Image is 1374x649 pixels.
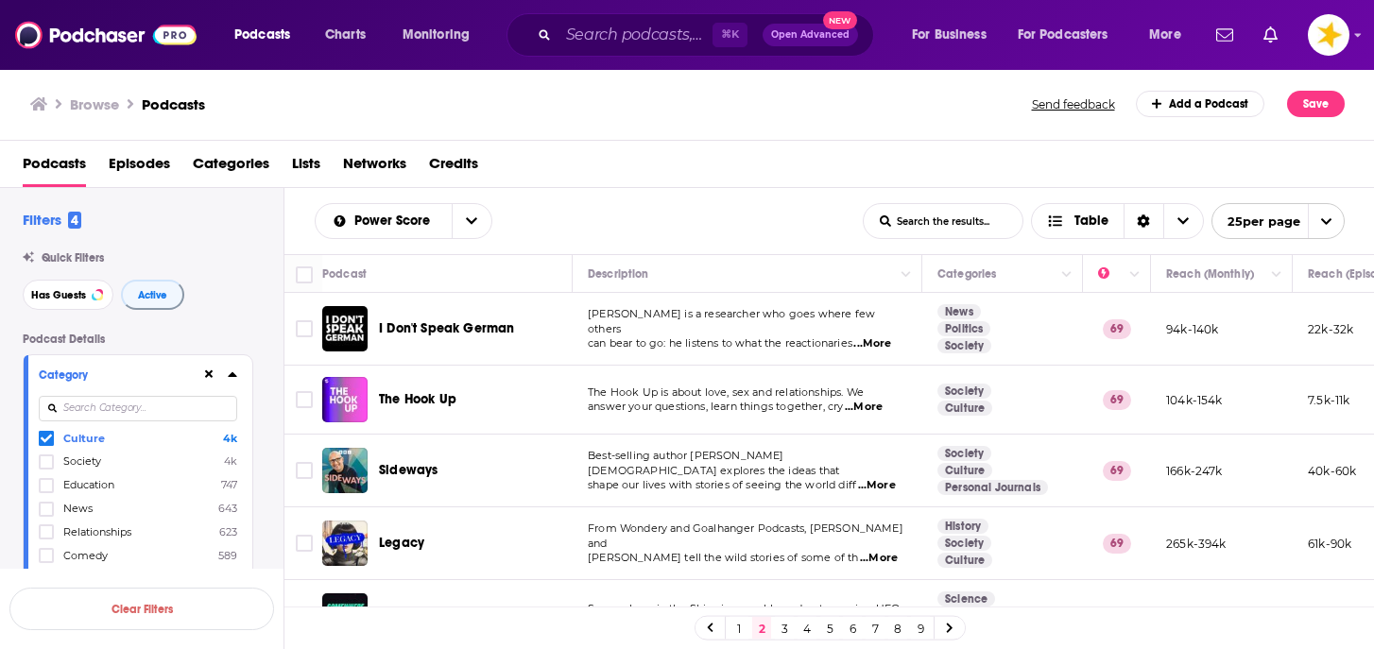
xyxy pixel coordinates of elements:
[888,617,907,640] a: 8
[1056,264,1078,286] button: Column Actions
[63,525,131,538] span: Relationships
[109,148,170,187] a: Episodes
[429,148,478,187] span: Credits
[937,384,991,399] a: Society
[219,525,237,538] span: 623
[379,320,514,336] span: I Don't Speak German
[296,320,313,337] span: Toggle select row
[379,535,424,551] span: Legacy
[23,211,81,229] h2: Filters
[63,432,105,445] span: Culture
[588,263,648,285] div: Description
[121,280,184,310] button: Active
[1166,392,1223,408] p: 104k-154k
[322,448,368,493] a: Sideways
[322,593,368,639] img: Somewhere in the Skies
[713,23,747,47] span: ⌘ K
[588,307,875,335] span: [PERSON_NAME] is a researcher who goes where few others
[379,534,424,553] a: Legacy
[1166,321,1218,337] p: 94k-140k
[937,321,990,336] a: Politics
[39,368,189,382] div: Category
[15,17,197,53] img: Podchaser - Follow, Share and Rate Podcasts
[63,478,114,491] span: Education
[1031,203,1204,239] button: Choose View
[389,20,494,50] button: open menu
[142,95,205,113] a: Podcasts
[1149,22,1181,48] span: More
[853,336,891,351] span: ...More
[223,432,237,445] span: 4k
[221,478,237,491] span: 747
[316,214,452,228] button: open menu
[1103,390,1131,409] p: 69
[39,396,237,421] input: Search Category...
[23,280,113,310] button: Has Guests
[354,214,437,228] span: Power Score
[322,521,368,566] img: Legacy
[1124,204,1163,238] div: Sort Direction
[775,617,794,640] a: 3
[1265,264,1288,286] button: Column Actions
[1308,321,1353,337] p: 22k-32k
[1212,207,1300,236] span: 25 per page
[588,449,839,477] span: Best-selling author [PERSON_NAME][DEMOGRAPHIC_DATA] explores the ideas that
[1308,463,1356,479] p: 40k-60k
[23,148,86,187] a: Podcasts
[193,148,269,187] span: Categories
[1103,319,1131,338] p: 69
[1166,263,1254,285] div: Reach (Monthly)
[588,521,903,550] span: From Wondery and Goalhanger Podcasts, [PERSON_NAME] and
[937,480,1048,495] a: Personal Journals
[588,602,905,615] span: Somewhere in the Skies is a weekly podcast covering UFOs
[218,549,237,562] span: 589
[937,591,995,606] a: Science
[823,11,857,29] span: New
[322,263,367,285] div: Podcast
[937,463,992,478] a: Culture
[1136,91,1265,117] a: Add a Podcast
[379,391,456,407] span: The Hook Up
[1308,14,1349,56] span: Logged in as Spreaker_Prime
[937,553,992,568] a: Culture
[937,401,992,416] a: Culture
[763,24,858,46] button: Open AdvancedNew
[858,478,896,493] span: ...More
[1103,461,1131,480] p: 69
[588,551,858,564] span: [PERSON_NAME] tell the wild stories of some of th
[524,13,892,57] div: Search podcasts, credits, & more...
[313,20,377,50] a: Charts
[899,20,1010,50] button: open menu
[138,290,167,300] span: Active
[1103,534,1131,553] p: 69
[379,390,456,409] a: The Hook Up
[218,502,237,515] span: 643
[224,454,237,468] span: 4k
[730,617,748,640] a: 1
[1256,19,1285,51] a: Show notifications dropdown
[937,263,996,285] div: Categories
[588,336,852,350] span: can bear to go: he listens to what the reactionaries
[820,617,839,640] a: 5
[292,148,320,187] a: Lists
[1166,536,1227,552] p: 265k-394k
[937,446,991,461] a: Society
[325,22,366,48] span: Charts
[70,95,119,113] h3: Browse
[296,462,313,479] span: Toggle select row
[937,536,991,551] a: Society
[1074,214,1108,228] span: Table
[39,363,201,386] button: Category
[937,338,991,353] a: Society
[322,306,368,351] a: I Don't Speak German
[1166,463,1223,479] p: 166k-247k
[68,212,81,229] span: 4
[63,549,108,562] span: Comedy
[1308,392,1349,408] p: 7.5k-11k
